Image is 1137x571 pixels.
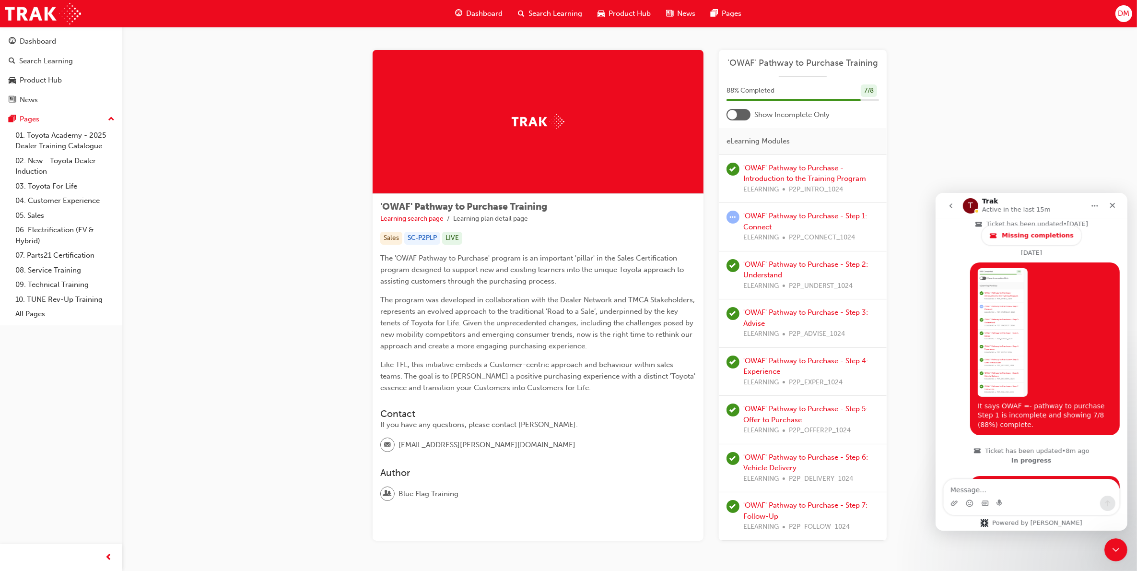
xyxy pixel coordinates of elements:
[743,164,866,183] a: 'OWAF' Pathway to Purchase - Introduction to the Training Program
[108,113,115,126] span: up-icon
[4,52,118,70] a: Search Learning
[727,211,739,224] span: learningRecordVerb_ATTEMPT-icon
[727,500,739,513] span: learningRecordVerb_PASS-icon
[658,4,703,24] a: news-iconNews
[743,232,779,243] span: ELEARNING
[404,232,440,245] div: SC-P2PLP
[1118,8,1129,19] span: DM
[9,76,16,85] span: car-icon
[4,71,118,89] a: Product Hub
[12,223,118,248] a: 06. Electrification (EV & Hybrid)
[727,85,774,96] span: 88 % Completed
[789,377,843,388] span: P2P_EXPER_1024
[722,8,741,19] span: Pages
[743,357,868,376] a: 'OWAF' Pathway to Purchase - Step 4: Experience
[20,114,39,125] div: Pages
[447,4,510,24] a: guage-iconDashboard
[703,4,749,24] a: pages-iconPages
[12,307,118,321] a: All Pages
[19,56,73,67] div: Search Learning
[9,37,16,46] span: guage-icon
[789,425,851,436] span: P2P_OFFER2P_1024
[512,114,564,129] img: Trak
[442,232,462,245] div: LIVE
[936,193,1127,531] iframe: Intercom live chat
[20,95,38,106] div: News
[528,8,582,19] span: Search Learning
[380,296,697,350] span: The program was developed in collaboration with the Dealer Network and TMCA Stakeholders, represe...
[727,307,739,320] span: learningRecordVerb_PASS-icon
[9,57,15,66] span: search-icon
[399,440,575,451] span: [EMAIL_ADDRESS][PERSON_NAME][DOMAIN_NAME]
[380,360,697,392] span: Like TFL, this initiative embeds a Customer-centric approach and behaviour within sales teams. Th...
[9,115,16,124] span: pages-icon
[598,8,605,20] span: car-icon
[12,208,118,223] a: 05. Sales
[4,31,118,110] button: DashboardSearch LearningProduct HubNews
[743,522,779,533] span: ELEARNING
[789,184,843,195] span: P2P_INTRO_1024
[12,179,118,194] a: 03. Toyota For Life
[12,248,118,263] a: 07. Parts21 Certification
[727,356,739,369] span: learningRecordVerb_PASS-icon
[455,8,462,20] span: guage-icon
[4,91,118,109] a: News
[20,36,56,47] div: Dashboard
[727,58,879,69] span: 'OWAF' Pathway to Purchase Training
[380,201,547,212] span: 'OWAF' Pathway to Purchase Training
[384,439,391,452] span: email-icon
[677,8,695,19] span: News
[5,3,81,24] img: Trak
[743,377,779,388] span: ELEARNING
[518,8,525,20] span: search-icon
[4,33,118,50] a: Dashboard
[380,232,402,245] div: Sales
[727,404,739,416] span: learningRecordVerb_PASS-icon
[754,109,830,120] span: Show Incomplete Only
[789,522,850,533] span: P2P_FOLLOW_1024
[380,254,686,285] span: The 'OWAF Pathway to Purchase' program is an important 'pillar' in the Sales Certification progra...
[453,214,528,225] li: Learning plan detail page
[789,474,853,485] span: P2P_DELIVERY_1024
[727,136,790,147] span: eLearning Modules
[743,425,779,436] span: ELEARNING
[9,96,16,105] span: news-icon
[12,277,118,292] a: 09. Technical Training
[743,404,867,424] a: 'OWAF' Pathway to Purchase - Step 5: Offer to Purchase
[384,488,391,500] span: user-icon
[20,75,62,86] div: Product Hub
[727,259,739,272] span: learningRecordVerb_PASS-icon
[743,260,868,280] a: 'OWAF' Pathway to Purchase - Step 2: Understand
[12,128,118,154] a: 01. Toyota Academy - 2025 Dealer Training Catalogue
[609,8,651,19] span: Product Hub
[12,292,118,307] a: 10. TUNE Rev-Up Training
[743,453,868,473] a: 'OWAF' Pathway to Purchase - Step 6: Vehicle Delivery
[743,184,779,195] span: ELEARNING
[861,84,877,97] div: 7 / 8
[380,214,444,223] a: Learning search page
[727,163,739,176] span: learningRecordVerb_COMPLETE-icon
[743,501,867,521] a: 'OWAF' Pathway to Purchase - Step 7: Follow-Up
[12,263,118,278] a: 08. Service Training
[590,4,658,24] a: car-iconProduct Hub
[743,474,779,485] span: ELEARNING
[380,408,696,419] h3: Contact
